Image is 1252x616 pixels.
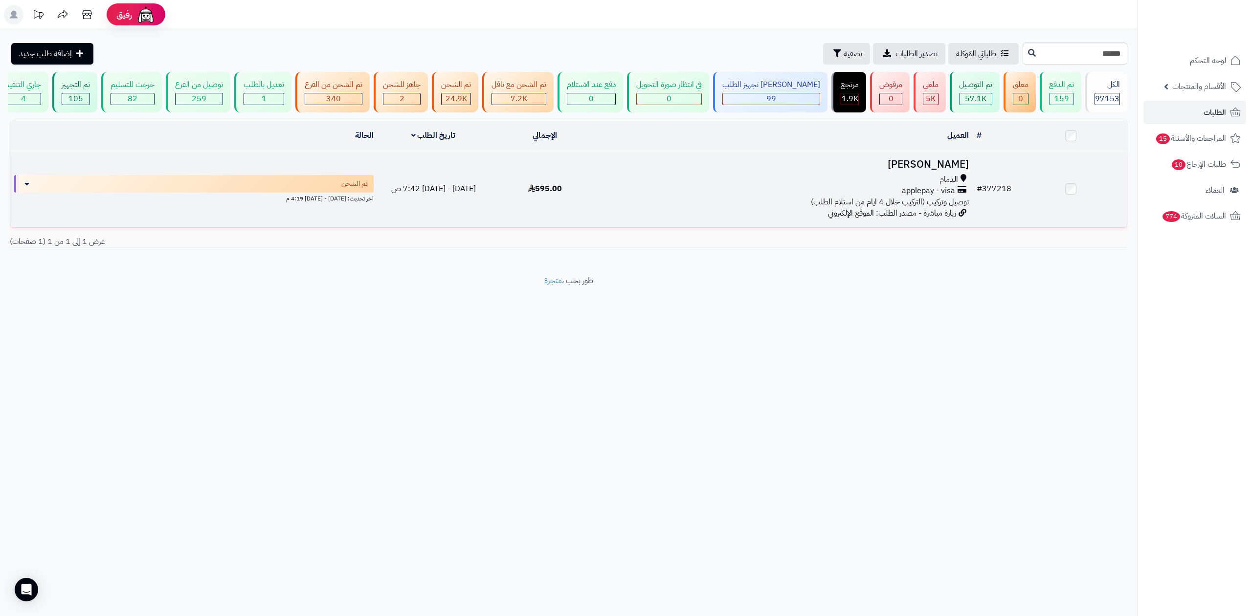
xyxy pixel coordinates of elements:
[15,578,38,601] div: Open Intercom Messenger
[1143,204,1246,228] a: السلات المتروكة774
[99,72,164,112] a: خرجت للتسليم 82
[21,93,26,105] span: 4
[175,79,223,90] div: توصيل من الفرع
[948,72,1002,112] a: تم التوصيل 57.1K
[1162,209,1226,223] span: السلات المتروكة
[391,183,476,195] span: [DATE] - [DATE] 7:42 ص
[1143,49,1246,72] a: لوحة التحكم
[1156,133,1170,145] span: 15
[1185,22,1243,43] img: logo-2.png
[1143,178,1246,202] a: العملاء
[977,183,982,195] span: #
[2,236,569,247] div: عرض 1 إلى 1 من 1 (1 صفحات)
[1095,93,1119,105] span: 97153
[1143,153,1246,176] a: طلبات الإرجاع10
[844,48,862,60] span: تصفية
[326,93,341,105] span: 340
[305,93,362,105] div: 340
[1172,80,1226,93] span: الأقسام والمنتجات
[1049,79,1074,90] div: تم الدفع
[383,79,421,90] div: جاهز للشحن
[711,72,829,112] a: [PERSON_NAME] تجهيز الطلب 99
[842,93,858,105] span: 1.9K
[636,79,702,90] div: في انتظار صورة التحويل
[430,72,480,112] a: تم الشحن 24.9K
[1095,79,1120,90] div: الكل
[902,185,955,197] span: applepay - visa
[19,48,72,60] span: إضافة طلب جديد
[128,93,137,105] span: 82
[480,72,556,112] a: تم الشحن مع ناقل 7.2K
[960,93,992,105] div: 57135
[895,48,938,60] span: تصدير الطلبات
[492,79,546,90] div: تم الشحن مع ناقل
[1050,93,1073,105] div: 159
[926,93,936,105] span: 5K
[1083,72,1129,112] a: الكل97153
[1163,211,1181,222] span: 774
[244,79,284,90] div: تعديل بالطلب
[959,79,992,90] div: تم التوصيل
[939,174,958,185] span: الدمام
[828,207,956,219] span: زيارة مباشرة - مصدر الطلب: الموقع الإلكتروني
[567,79,616,90] div: دفع عند الاستلام
[6,93,41,105] div: 4
[923,79,939,90] div: ملغي
[823,43,870,65] button: تصفية
[841,79,859,90] div: مرتجع
[116,9,132,21] span: رفيق
[446,93,467,105] span: 24.9K
[879,79,902,90] div: مرفوض
[11,43,93,65] a: إضافة طلب جديد
[589,93,594,105] span: 0
[441,79,471,90] div: تم الشحن
[372,72,430,112] a: جاهز للشحن 2
[1013,79,1028,90] div: معلق
[244,93,284,105] div: 1
[164,72,232,112] a: توصيل من الفرع 259
[533,130,557,141] a: الإجمالي
[293,72,372,112] a: تم الشحن من الفرع 340
[1171,157,1226,171] span: طلبات الإرجاع
[68,93,83,105] span: 105
[62,93,89,105] div: 105
[873,43,945,65] a: تصدير الطلبات
[383,93,420,105] div: 2
[956,48,996,60] span: طلباتي المُوكلة
[62,79,90,90] div: تم التجهيز
[50,72,99,112] a: تم التجهيز 105
[556,72,625,112] a: دفع عند الاستلام 0
[637,93,701,105] div: 0
[1206,183,1225,197] span: العملاء
[442,93,470,105] div: 24884
[1038,72,1083,112] a: تم الدفع 159
[1204,106,1226,119] span: الطلبات
[355,130,374,141] a: الحالة
[1190,54,1226,67] span: لوحة التحكم
[232,72,293,112] a: تعديل بالطلب 1
[868,72,912,112] a: مرفوض 0
[305,79,362,90] div: تم الشحن من الفرع
[192,93,206,105] span: 259
[923,93,938,105] div: 5007
[1054,93,1069,105] span: 159
[1002,72,1038,112] a: معلق 0
[811,196,969,208] span: توصيل وتركيب (التركيب خلال 4 ايام من استلام الطلب)
[948,43,1019,65] a: طلباتي المُوكلة
[26,5,50,27] a: تحديثات المنصة
[1155,132,1226,145] span: المراجعات والأسئلة
[544,275,562,286] a: متجرة
[1143,101,1246,124] a: الطلبات
[912,72,948,112] a: ملغي 5K
[14,193,374,203] div: اخر تحديث: [DATE] - [DATE] 4:19 م
[176,93,223,105] div: 259
[889,93,894,105] span: 0
[341,179,368,189] span: تم الشحن
[977,183,1011,195] a: #377218
[1172,159,1186,171] span: 10
[511,93,527,105] span: 7.2K
[977,130,982,141] a: #
[492,93,546,105] div: 7222
[722,79,820,90] div: [PERSON_NAME] تجهيز الطلب
[262,93,267,105] span: 1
